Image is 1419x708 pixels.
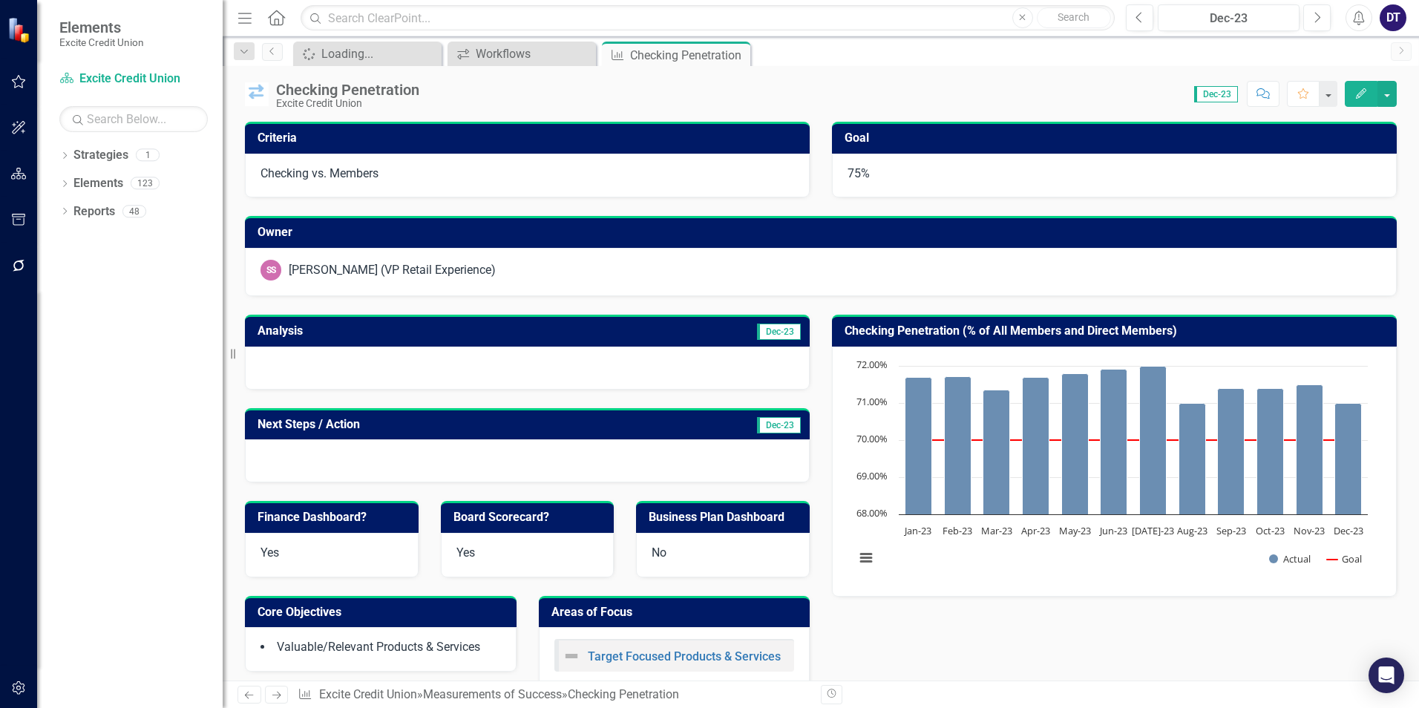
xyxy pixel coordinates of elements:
div: Checking Penetration [568,687,679,701]
text: 72.00% [856,358,888,371]
div: Loading... [321,45,438,63]
span: Yes [456,545,475,560]
a: Excite Credit Union [59,71,208,88]
path: Nov-23, 71.5. Actual. [1297,384,1323,514]
span: Search [1058,11,1089,23]
path: Aug-23, 71. Actual. [1179,403,1206,514]
text: Apr-23 [1021,524,1050,537]
button: Dec-23 [1158,4,1300,31]
span: Dec-23 [1194,86,1238,102]
h3: Criteria [258,131,802,145]
text: Jan-23 [903,524,931,537]
a: Reports [73,203,115,220]
h3: Checking Penetration (% of All Members and Direct Members) [845,324,1389,338]
button: Search [1037,7,1111,28]
text: Oct-23 [1256,524,1285,537]
div: Chart. Highcharts interactive chart. [848,358,1381,581]
path: Jan-23, 71.7. Actual. [905,377,932,514]
text: [DATE]-23 [1132,524,1174,537]
button: Show Actual [1269,552,1311,566]
path: Jun-23, 71.9. Actual. [1101,369,1127,514]
path: Jul-23, 72. Actual. [1140,366,1167,514]
span: No [652,545,666,560]
button: DT [1380,4,1406,31]
div: Open Intercom Messenger [1369,658,1404,693]
div: » » [298,686,810,704]
h3: Next Steps / Action [258,418,635,431]
h3: Board Scorecard? [453,511,607,524]
div: 123 [131,177,160,190]
img: Not Defined [563,647,580,665]
div: 48 [122,205,146,217]
h3: Core Objectives [258,606,509,619]
small: Excite Credit Union [59,36,144,48]
a: Measurements of Success [423,687,562,701]
span: Valuable/Relevant Products & Services [277,640,480,654]
h3: Goal [845,131,1389,145]
path: Dec-23, 71. Actual. [1335,403,1362,514]
svg: Interactive chart [848,358,1375,581]
text: Jun-23 [1098,524,1127,537]
span: Yes [260,545,279,560]
text: 70.00% [856,432,888,445]
h3: Business Plan Dashboard [649,511,802,524]
text: Feb-23 [943,524,972,537]
div: 1 [136,149,160,162]
h3: Areas of Focus [551,606,803,619]
a: Target Focused Products & Services [588,649,781,663]
text: 69.00% [856,469,888,482]
path: Oct-23, 71.4. Actual. [1257,388,1284,514]
path: Apr-23, 71.7. Actual. [1023,377,1049,514]
input: Search ClearPoint... [301,5,1115,31]
text: 68.00% [856,506,888,519]
text: Nov-23 [1294,524,1325,537]
span: Dec-23 [757,324,801,340]
g: Actual, series 1 of 2. Bar series with 12 bars. [905,366,1362,514]
div: SS [260,260,281,281]
div: Workflows [476,45,592,63]
button: Show Goal [1327,552,1362,566]
text: Aug-23 [1177,524,1207,537]
div: Checking Penetration [630,46,747,65]
text: Dec-23 [1334,524,1363,537]
path: Mar-23, 71.36. Actual. [983,390,1010,514]
button: View chart menu, Chart [856,548,876,568]
text: Mar-23 [981,524,1012,537]
a: Elements [73,175,123,192]
text: 71.00% [856,395,888,408]
p: Checking vs. Members [260,165,794,183]
img: Within Range [245,82,269,106]
h3: Finance Dashboard? [258,511,411,524]
a: Workflows [451,45,592,63]
text: May-23 [1059,524,1091,537]
text: Sep-23 [1216,524,1246,537]
div: [PERSON_NAME] (VP Retail Experience) [289,262,496,279]
p: 75% [848,165,1381,183]
img: ClearPoint Strategy [7,17,33,43]
path: Sep-23, 71.4. Actual. [1218,388,1245,514]
a: Loading... [297,45,438,63]
a: Excite Credit Union [319,687,417,701]
path: Feb-23, 71.72. Actual. [945,376,971,514]
h3: Analysis [258,324,530,338]
div: Checking Penetration [276,82,419,98]
input: Search Below... [59,106,208,132]
h3: Owner [258,226,1389,239]
div: Dec-23 [1163,10,1294,27]
span: Dec-23 [757,417,801,433]
a: Strategies [73,147,128,164]
span: Elements [59,19,144,36]
path: May-23, 71.8. Actual. [1062,373,1089,514]
div: Excite Credit Union [276,98,419,109]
